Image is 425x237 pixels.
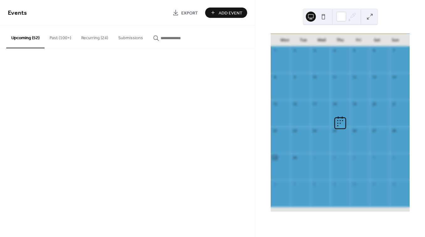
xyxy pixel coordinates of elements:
[349,34,368,46] div: Fri
[219,10,242,16] span: Add Event
[273,155,277,160] div: 29
[292,75,297,80] div: 9
[332,129,337,133] div: 25
[276,34,294,46] div: Mon
[273,182,277,187] div: 6
[312,102,317,106] div: 17
[386,34,405,46] div: Sun
[113,25,148,48] button: Submissions
[392,48,396,53] div: 7
[292,48,297,53] div: 2
[292,129,297,133] div: 23
[8,7,27,19] span: Events
[312,75,317,80] div: 10
[292,102,297,106] div: 16
[352,182,357,187] div: 10
[332,182,337,187] div: 9
[312,48,317,53] div: 3
[312,34,331,46] div: Wed
[372,48,376,53] div: 6
[45,25,76,48] button: Past (100+)
[6,25,45,48] button: Upcoming (52)
[372,75,376,80] div: 13
[392,182,396,187] div: 12
[332,48,337,53] div: 4
[273,48,277,53] div: 1
[392,75,396,80] div: 14
[368,34,386,46] div: Sat
[205,8,247,18] button: Add Event
[332,75,337,80] div: 11
[273,129,277,133] div: 22
[76,25,113,48] button: Recurring (24)
[273,102,277,106] div: 15
[392,129,396,133] div: 28
[372,155,376,160] div: 4
[273,75,277,80] div: 8
[372,182,376,187] div: 11
[292,155,297,160] div: 30
[312,182,317,187] div: 8
[331,34,349,46] div: Thu
[372,102,376,106] div: 20
[352,102,357,106] div: 19
[332,102,337,106] div: 18
[352,48,357,53] div: 5
[312,129,317,133] div: 24
[392,155,396,160] div: 5
[332,155,337,160] div: 2
[312,155,317,160] div: 1
[392,102,396,106] div: 21
[181,10,198,16] span: Export
[372,129,376,133] div: 27
[352,75,357,80] div: 12
[294,34,313,46] div: Tue
[352,155,357,160] div: 3
[168,8,203,18] a: Export
[292,182,297,187] div: 7
[352,129,357,133] div: 26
